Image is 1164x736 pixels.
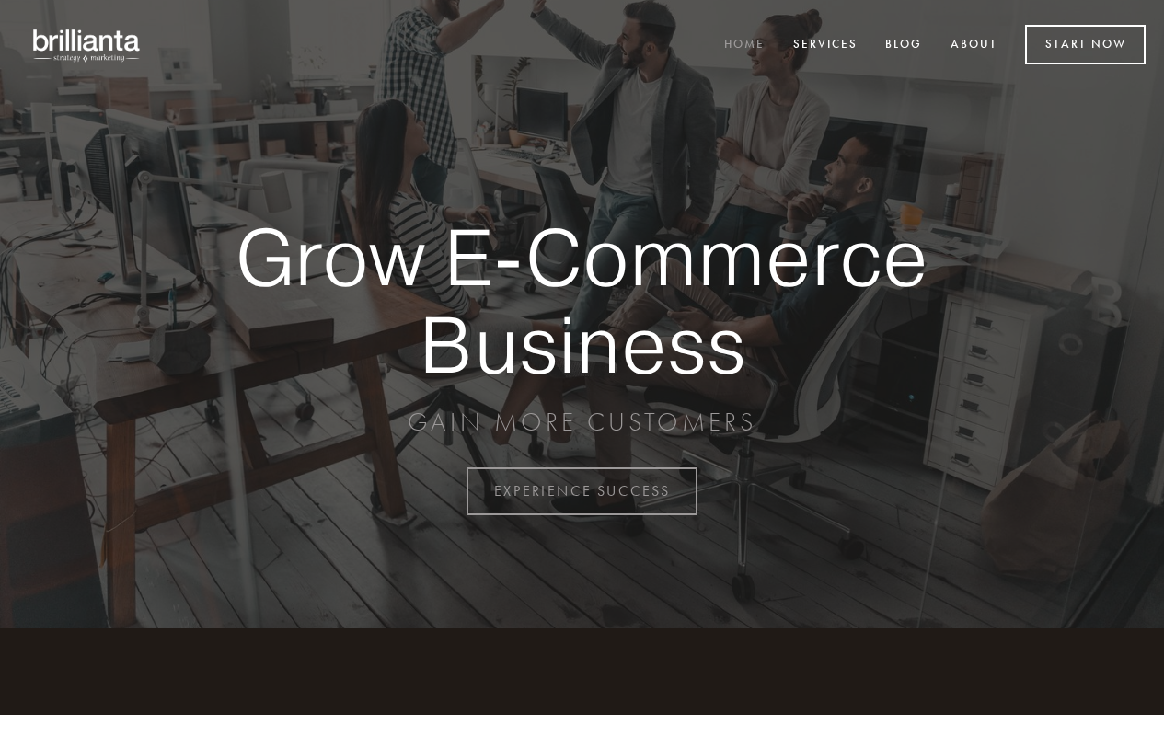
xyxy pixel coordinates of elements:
a: Start Now [1025,25,1146,64]
a: EXPERIENCE SUCCESS [467,467,697,515]
a: Blog [873,30,934,61]
a: Services [781,30,870,61]
p: GAIN MORE CUSTOMERS [172,406,993,439]
img: brillianta - research, strategy, marketing [18,18,156,72]
a: About [939,30,1009,61]
a: Home [712,30,777,61]
strong: Grow E-Commerce Business [172,213,993,387]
